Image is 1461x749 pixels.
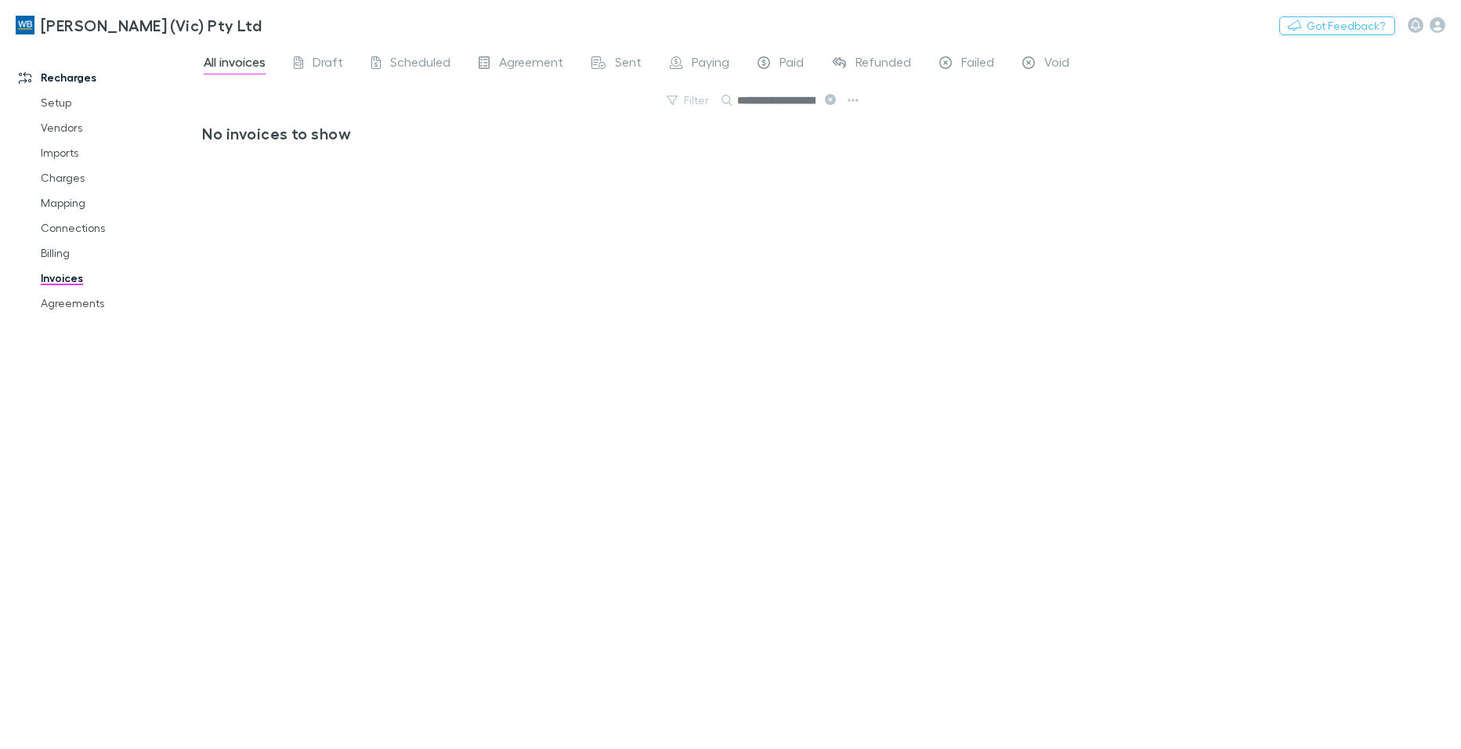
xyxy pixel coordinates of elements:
[16,16,34,34] img: William Buck (Vic) Pty Ltd's Logo
[659,91,718,110] button: Filter
[25,266,211,291] a: Invoices
[961,54,994,74] span: Failed
[41,16,262,34] h3: [PERSON_NAME] (Vic) Pty Ltd
[25,90,211,115] a: Setup
[202,124,852,143] h3: No invoices to show
[855,54,911,74] span: Refunded
[779,54,804,74] span: Paid
[25,190,211,215] a: Mapping
[25,241,211,266] a: Billing
[6,6,271,44] a: [PERSON_NAME] (Vic) Pty Ltd
[3,65,211,90] a: Recharges
[25,115,211,140] a: Vendors
[615,54,642,74] span: Sent
[25,140,211,165] a: Imports
[25,291,211,316] a: Agreements
[313,54,343,74] span: Draft
[1408,696,1445,733] iframe: Intercom live chat
[1044,54,1069,74] span: Void
[692,54,729,74] span: Paying
[25,215,211,241] a: Connections
[25,165,211,190] a: Charges
[1279,16,1395,35] button: Got Feedback?
[499,54,563,74] span: Agreement
[390,54,450,74] span: Scheduled
[204,54,266,74] span: All invoices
